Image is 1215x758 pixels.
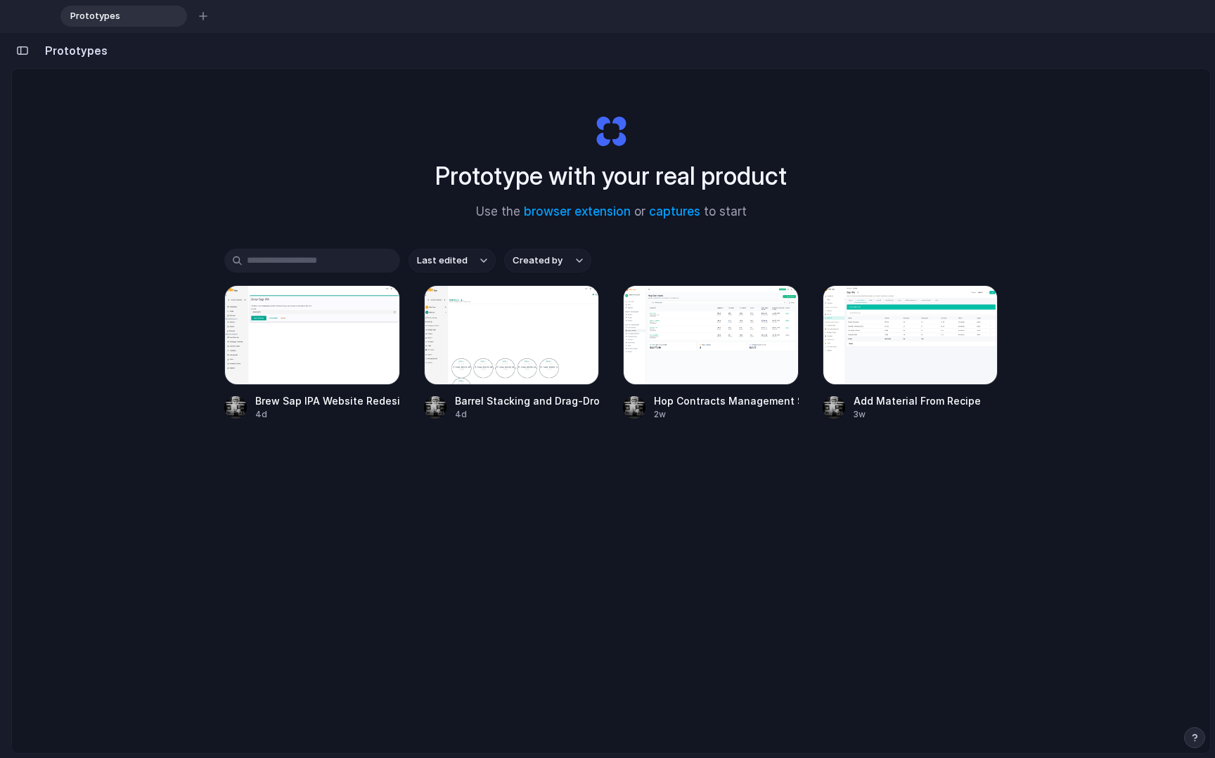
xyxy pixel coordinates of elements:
[60,6,187,27] div: Prototypes
[654,393,799,408] div: Hop Contracts Management System
[435,157,787,195] h1: Prototype with your real product
[255,408,400,421] div: 4d
[513,254,562,268] span: Created by
[854,408,981,421] div: 3w
[524,204,631,218] a: browser extension
[504,249,591,273] button: Created by
[65,9,165,23] span: Prototypes
[649,204,700,218] a: captures
[854,393,981,408] div: Add Material From Recipe
[455,393,600,408] div: Barrel Stacking and Drag-Drop in [GEOGRAPHIC_DATA]
[39,42,108,59] h2: Prototypes
[224,285,400,421] a: Brew Sap IPA Website RedesignBrew Sap IPA Website Redesign4d
[654,408,799,421] div: 2w
[823,285,998,421] a: Add Material From RecipeAdd Material From Recipe3w
[255,393,400,408] div: Brew Sap IPA Website Redesign
[417,254,468,268] span: Last edited
[409,249,496,273] button: Last edited
[623,285,799,421] a: Hop Contracts Management SystemHop Contracts Management System2w
[476,203,747,221] span: Use the or to start
[455,408,600,421] div: 4d
[424,285,600,421] a: Barrel Stacking and Drag-Drop in OllieBarrel Stacking and Drag-Drop in [GEOGRAPHIC_DATA]4d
